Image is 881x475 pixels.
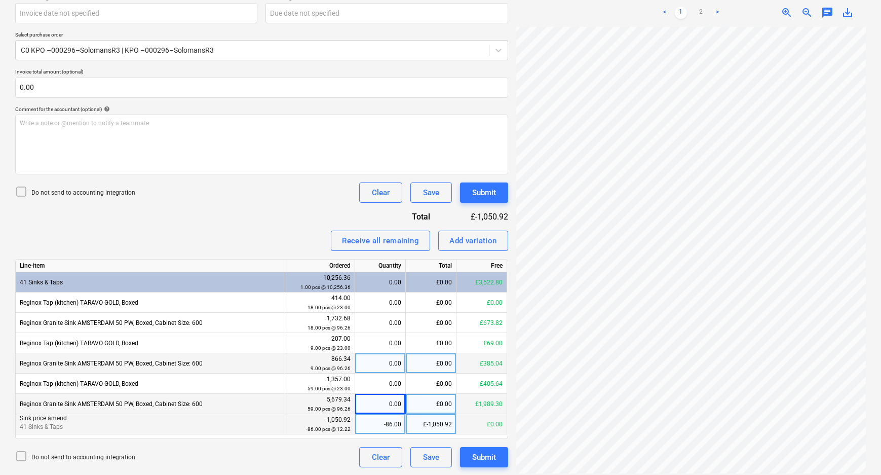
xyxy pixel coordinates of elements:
[406,333,456,353] div: £0.00
[308,305,351,310] small: 18.00 pcs @ 23.00
[456,293,507,313] div: £0.00
[456,313,507,333] div: £673.82
[801,7,813,19] span: zoom_out
[16,353,284,374] div: Reginox Granite Sink AMSTERDAM 50 PW, Boxed, Cabinet Size: 600
[406,272,456,293] div: £0.00
[102,106,110,112] span: help
[456,333,507,353] div: £69.00
[359,353,401,374] div: 0.00
[410,447,452,467] button: Save
[265,3,508,23] input: Due date not specified
[31,453,135,462] p: Do not send to accounting integration
[423,451,439,464] div: Save
[456,272,507,293] div: £3,522.80
[288,314,351,333] div: 1,732.68
[359,333,401,353] div: 0.00
[15,78,508,98] input: Invoice total amount (optional)
[359,394,401,414] div: 0.00
[711,7,723,19] a: Next page
[406,353,456,374] div: £0.00
[456,414,507,434] div: £0.00
[288,415,351,434] div: -1,050.92
[331,231,430,251] button: Receive all remaining
[311,345,351,351] small: 9.00 pcs @ 23.00
[20,279,63,286] span: 41 Sinks & Taps
[406,414,456,434] div: £-1,050.92
[410,182,452,203] button: Save
[438,231,508,251] button: Add variation
[406,374,456,394] div: £0.00
[16,313,284,333] div: Reginox Granite Sink AMSTERDAM 50 PW, Boxed, Cabinet Size: 600
[472,186,496,199] div: Submit
[311,366,351,371] small: 9.00 pcs @ 96.26
[16,333,284,353] div: Reginox Tap (kitchen) TARAVO GOLD, Boxed
[284,260,355,272] div: Ordered
[376,211,446,223] div: Total
[456,394,507,414] div: £1,989.30
[456,353,507,374] div: £385.04
[308,325,351,331] small: 18.00 pcs @ 96.26
[15,3,257,23] input: Invoice date not specified
[288,375,351,393] div: 1,357.00
[372,186,390,199] div: Clear
[16,374,284,394] div: Reginox Tap (kitchen) TARAVO GOLD, Boxed
[355,260,406,272] div: Quantity
[456,260,507,272] div: Free
[830,426,881,475] iframe: Chat Widget
[659,7,671,19] a: Previous page
[456,374,507,394] div: £405.64
[406,293,456,313] div: £0.00
[15,31,508,40] p: Select purchase order
[406,394,456,414] div: £0.00
[288,395,351,414] div: 5,679.34
[359,182,402,203] button: Clear
[359,272,401,293] div: 0.00
[16,260,284,272] div: Line-item
[423,186,439,199] div: Save
[308,386,351,391] small: 59.00 pcs @ 23.00
[15,106,508,113] div: Comment for the accountant (optional)
[300,284,351,290] small: 1.00 pcs @ 10,256.36
[15,68,508,77] p: Invoice total amount (optional)
[406,313,456,333] div: £0.00
[841,7,854,19] span: save_alt
[16,293,284,313] div: Reginox Tap (kitchen) TARAVO GOLD, Boxed
[359,374,401,394] div: 0.00
[359,313,401,333] div: 0.00
[472,451,496,464] div: Submit
[342,234,419,247] div: Receive all remaining
[675,7,687,19] a: Page 1 is your current page
[821,7,833,19] span: chat
[460,447,508,467] button: Submit
[406,260,456,272] div: Total
[449,234,497,247] div: Add variation
[695,7,707,19] a: Page 2
[781,7,793,19] span: zoom_in
[20,415,67,422] span: Sink price amend
[359,447,402,467] button: Clear
[306,426,351,432] small: -86.00 pcs @ 12.22
[308,406,351,412] small: 59.00 pcs @ 96.26
[20,423,63,430] span: 41 Sinks & Taps
[288,294,351,312] div: 414.00
[288,354,351,373] div: 866.34
[31,189,135,197] p: Do not send to accounting integration
[359,293,401,313] div: 0.00
[16,394,284,414] div: Reginox Granite Sink AMSTERDAM 50 PW, Boxed, Cabinet Size: 600
[372,451,390,464] div: Clear
[446,211,508,223] div: £-1,050.92
[359,414,401,434] div: -86.00
[288,334,351,353] div: 207.00
[460,182,508,203] button: Submit
[288,273,351,292] div: 10,256.36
